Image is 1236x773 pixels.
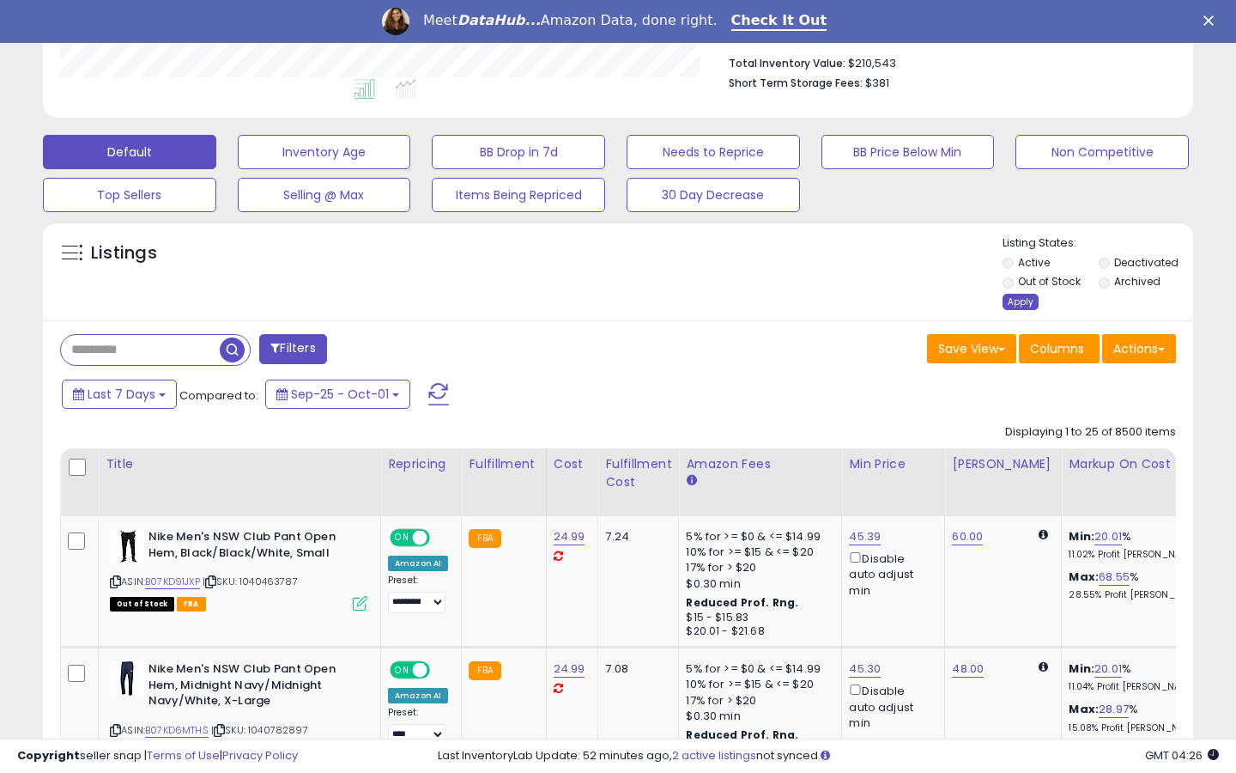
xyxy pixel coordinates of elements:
[469,529,500,548] small: FBA
[388,455,454,473] div: Repricing
[1005,424,1176,441] div: Displaying 1 to 25 of 8500 items
[849,528,881,545] a: 45.39
[88,386,155,403] span: Last 7 Days
[222,747,298,764] a: Privacy Policy
[686,595,798,610] b: Reduced Prof. Rng.
[1018,274,1081,289] label: Out of Stock
[17,748,298,764] div: seller snap | |
[1069,681,1211,693] p: 11.04% Profit [PERSON_NAME]
[1019,334,1100,363] button: Columns
[1069,529,1211,561] div: %
[1062,448,1225,516] th: The percentage added to the cost of goods (COGS) that forms the calculator for Min & Max prices.
[382,8,409,35] img: Profile image for Georgie
[391,663,413,678] span: ON
[265,380,410,409] button: Sep-25 - Oct-01
[849,455,937,473] div: Min Price
[145,575,200,589] a: B07KD91JXP
[1069,569,1211,601] div: %
[1069,702,1211,733] div: %
[177,597,206,612] span: FBA
[62,380,177,409] button: Last 7 Days
[432,135,605,169] button: BB Drop in 7d
[1069,528,1094,545] b: Min:
[1003,294,1039,310] div: Apply
[731,12,827,31] a: Check It Out
[627,135,800,169] button: Needs to Reprice
[1114,274,1160,289] label: Archived
[148,529,357,565] b: Nike Men's NSW Club Pant Open Hem, Black/Black/White, Small
[686,693,828,709] div: 17% for > $20
[391,531,413,545] span: ON
[1069,660,1094,677] b: Min:
[865,75,889,91] span: $381
[1069,661,1211,693] div: %
[427,531,455,545] span: OFF
[927,334,1016,363] button: Save View
[1003,235,1194,252] p: Listing States:
[1030,340,1084,357] span: Columns
[686,677,828,692] div: 10% for >= $15 & <= $20
[179,387,258,404] span: Compared to:
[438,748,1219,764] div: Last InventoryLab Update: 52 minutes ago, not synced.
[1069,569,1099,585] b: Max:
[686,661,828,677] div: 5% for >= $0 & <= $14.99
[686,455,834,473] div: Amazon Fees
[686,473,696,489] small: Amazon Fees.
[729,52,1163,72] li: $210,543
[554,660,585,678] a: 24.99
[686,611,828,625] div: $15 - $15.83
[1094,660,1122,678] a: 20.01
[1114,255,1178,270] label: Deactivated
[1099,569,1130,586] a: 68.55
[686,624,828,639] div: $20.01 - $21.68
[1018,255,1050,270] label: Active
[686,709,828,724] div: $0.30 min
[952,455,1054,473] div: [PERSON_NAME]
[1069,455,1217,473] div: Markup on Cost
[17,747,80,764] strong: Copyright
[729,56,845,70] b: Total Inventory Value:
[388,575,448,613] div: Preset:
[427,663,455,678] span: OFF
[238,135,411,169] button: Inventory Age
[1094,528,1122,545] a: 20.01
[457,12,541,28] i: DataHub...
[1069,549,1211,561] p: 11.02% Profit [PERSON_NAME]
[1102,334,1176,363] button: Actions
[554,528,585,545] a: 24.99
[729,76,863,90] b: Short Term Storage Fees:
[148,661,357,714] b: Nike Men's NSW Club Pant Open Hem, Midnight Navy/Midnight Navy/White, X-Large
[1069,701,1099,717] b: Max:
[686,545,828,560] div: 10% for >= $15 & <= $20
[110,529,144,563] img: 315NEPU0fDL._SL40_.jpg
[627,178,800,212] button: 30 Day Decrease
[291,386,389,403] span: Sep-25 - Oct-01
[686,529,828,545] div: 5% for >= $0 & <= $14.99
[238,178,411,212] button: Selling @ Max
[259,334,326,364] button: Filters
[43,135,216,169] button: Default
[952,528,983,545] a: 60.00
[388,556,448,571] div: Amazon AI
[849,681,931,731] div: Disable auto adjust min
[849,660,881,678] a: 45.30
[672,747,756,764] a: 2 active listings
[91,241,157,265] h5: Listings
[110,661,144,696] img: 31ZcIXhffbL._SL40_.jpg
[1069,589,1211,601] p: 28.55% Profit [PERSON_NAME]
[203,575,298,588] span: | SKU: 1040463787
[43,178,216,212] button: Top Sellers
[147,747,220,764] a: Terms of Use
[110,529,367,609] div: ASIN:
[952,660,984,678] a: 48.00
[686,576,828,592] div: $0.30 min
[110,597,174,612] span: All listings that are currently out of stock and unavailable for purchase on Amazon
[432,178,605,212] button: Items Being Repriced
[605,529,665,545] div: 7.24
[469,661,500,680] small: FBA
[388,707,448,746] div: Preset:
[605,661,665,677] div: 7.08
[469,455,538,473] div: Fulfillment
[554,455,591,473] div: Cost
[849,549,931,599] div: Disable auto adjust min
